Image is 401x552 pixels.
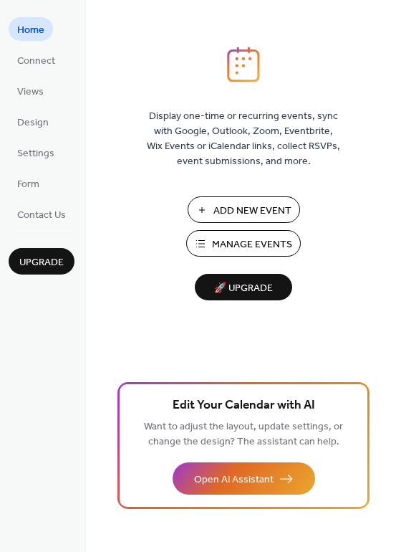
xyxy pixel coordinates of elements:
[212,237,292,252] span: Manage Events
[203,279,284,298] span: 🚀 Upgrade
[195,274,292,300] button: 🚀 Upgrade
[9,141,63,164] a: Settings
[9,17,53,41] a: Home
[213,204,291,219] span: Add New Event
[17,146,54,161] span: Settings
[17,115,49,130] span: Design
[9,48,64,72] a: Connect
[9,248,74,275] button: Upgrade
[173,396,315,416] span: Edit Your Calendar with AI
[9,110,57,133] a: Design
[186,230,301,257] button: Manage Events
[17,23,44,38] span: Home
[19,255,64,270] span: Upgrade
[17,177,39,192] span: Form
[194,472,274,487] span: Open AI Assistant
[17,208,66,223] span: Contact Us
[9,202,74,226] a: Contact Us
[17,85,44,100] span: Views
[173,462,315,495] button: Open AI Assistant
[17,54,55,69] span: Connect
[9,79,52,103] a: Views
[144,417,343,452] span: Want to adjust the layout, update settings, or change the design? The assistant can help.
[147,109,340,169] span: Display one-time or recurring events, sync with Google, Outlook, Zoom, Eventbrite, Wix Events or ...
[9,171,48,195] a: Form
[188,196,300,223] button: Add New Event
[227,47,260,82] img: logo_icon.svg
